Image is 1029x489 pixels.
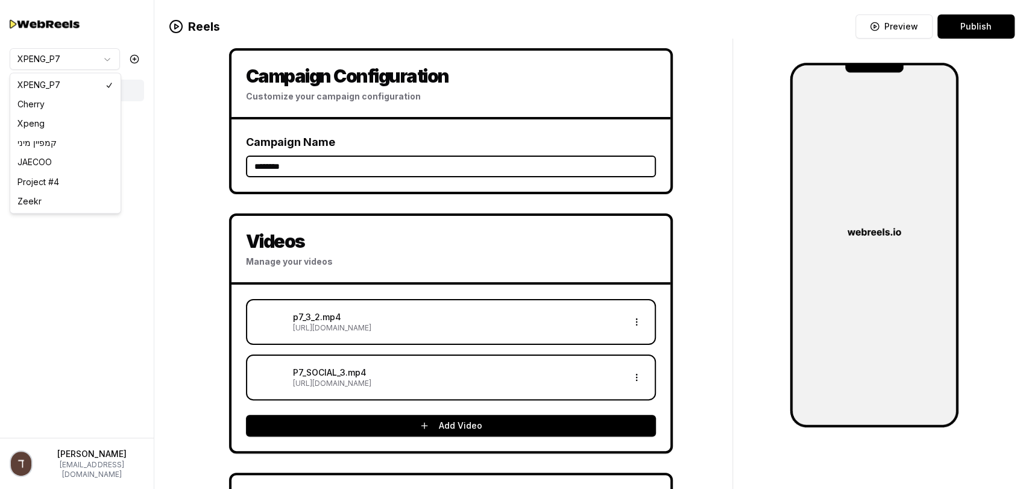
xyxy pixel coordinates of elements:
[17,98,45,110] span: Cherry
[17,79,60,91] span: XPENG_P7
[17,137,57,149] span: קמפיין מיני
[17,118,45,130] span: Xpeng
[17,175,59,188] span: Project #4
[17,195,42,207] span: Zeekr
[17,156,52,168] span: JAECOO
